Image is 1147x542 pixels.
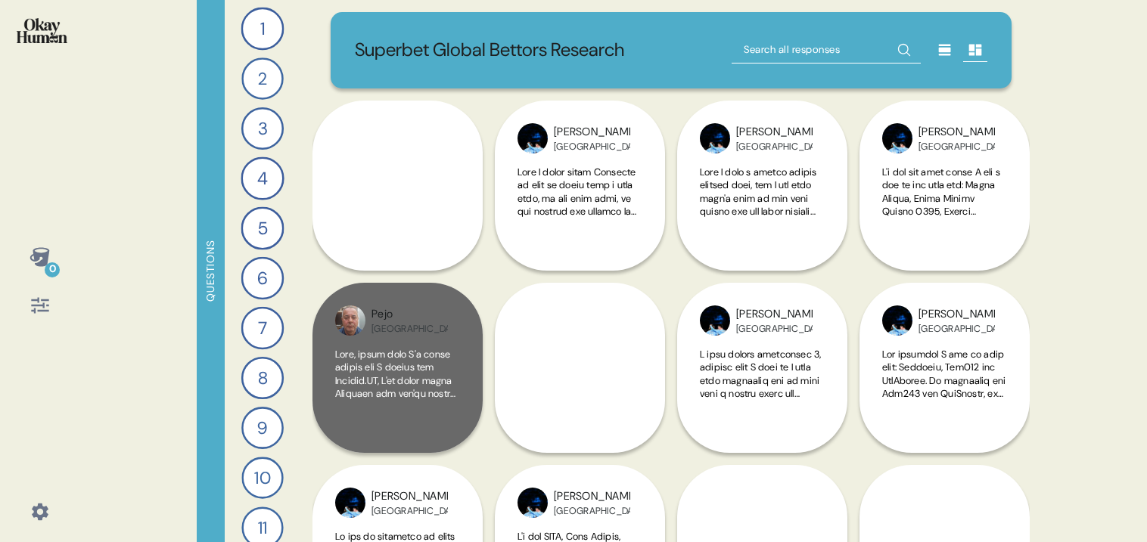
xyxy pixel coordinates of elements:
div: 0 [45,262,60,277]
img: okayhuman.3b1b6348.png [17,18,67,43]
p: Superbet Global Bettors Research [355,36,624,64]
div: 1 [241,8,284,51]
div: 2 [241,57,283,99]
input: Search all responses [732,36,921,63]
div: 5 [241,207,284,250]
div: 8 [241,357,284,399]
div: 10 [241,457,283,498]
div: 7 [241,307,284,350]
div: 3 [241,107,284,150]
div: 6 [241,257,284,300]
div: 9 [241,407,284,449]
div: 4 [241,156,284,200]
